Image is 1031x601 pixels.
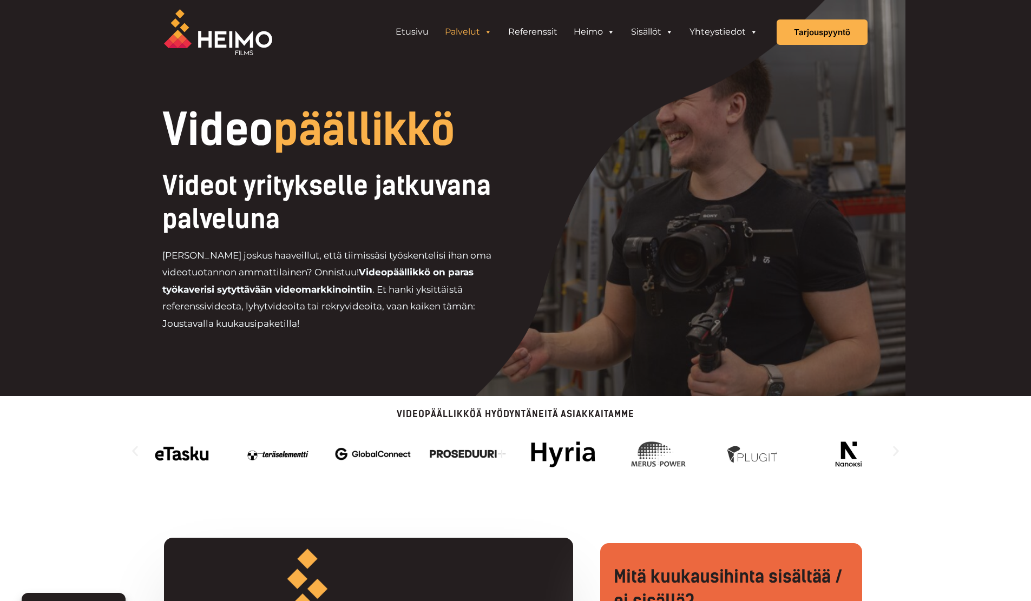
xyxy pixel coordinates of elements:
div: 2 / 14 [240,435,316,473]
img: hyria_heimo [525,435,601,473]
strong: Videopäällikkö on paras työkaverisi sytyttävään videomarkkinointiin [162,267,474,295]
img: Videotuotantoa yritykselle jatkuvana palveluna hankkii mm. eTasku [145,435,221,473]
p: [PERSON_NAME] joskus haaveillut, että tiimissäsi työskentelisi ihan oma videotuotannon ammattilai... [162,247,516,333]
a: Palvelut [437,21,500,43]
div: 4 / 14 [430,435,506,473]
a: Referenssit [500,21,566,43]
img: Videotuotantoa yritykselle jatkuvana palveluna hankkii mm. GlobalConnect [335,435,411,473]
p: Videopäällikköä hyödyntäneitä asiakkaitamme [128,410,903,419]
a: Tarjouspyyntö [777,19,868,45]
a: Sisällöt [623,21,681,43]
img: Videotuotantoa yritykselle jatkuvana palveluna hankkii mm. Proseduuri [430,435,506,473]
a: Etusivu [388,21,437,43]
aside: Header Widget 1 [382,21,771,43]
div: Karuselli | Vieritys vaakasuunnassa: Vasen ja oikea nuoli [128,430,903,473]
img: Videotuotantoa yritykselle jatkuvana palveluna hankkii mm. Plugit [715,435,792,473]
span: Videot yritykselle jatkuvana palveluna [162,170,491,235]
img: nanoksi_logo [810,435,886,473]
img: Videotuotantoa yritykselle jatkuvana palveluna hankkii mm. Merus Power [620,435,697,473]
span: päällikkö [273,104,455,156]
div: 5 / 14 [525,435,601,473]
img: Heimo Filmsin logo [164,9,272,55]
a: Yhteystiedot [681,21,766,43]
img: Videotuotantoa yritykselle jatkuvana palveluna hankkii mm. Teräselementti [240,435,316,473]
div: 7 / 14 [715,435,792,473]
h1: Video [162,108,589,151]
div: 6 / 14 [620,435,697,473]
div: 8 / 14 [810,435,886,473]
div: 1 / 14 [145,435,221,473]
a: Heimo [566,21,623,43]
div: 3 / 14 [335,435,411,473]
